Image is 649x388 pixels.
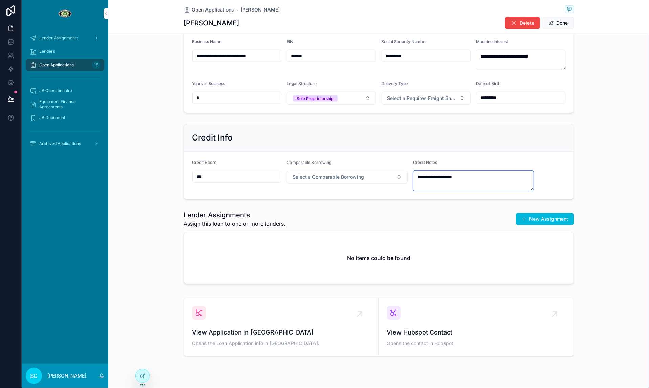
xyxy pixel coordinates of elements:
span: Business Name [192,39,222,44]
a: JB Document [26,112,104,124]
h2: Credit Info [192,132,233,143]
div: 18 [92,61,100,69]
p: [PERSON_NAME] [47,372,86,379]
h2: No items could be found [347,254,410,262]
a: View Application in [GEOGRAPHIC_DATA]Opens the Loan Application info in [GEOGRAPHIC_DATA]. [184,298,379,356]
span: Credit Score [192,160,217,165]
span: Credit Notes [413,160,437,165]
span: Date of Birth [476,81,500,86]
span: Delivery Type [382,81,408,86]
button: Done [543,17,574,29]
span: Equipment Finance Agreements [39,99,98,110]
span: JB Document [39,115,65,121]
span: Select a Requires Freight Shipping? [387,95,457,102]
span: Opens the Loan Application info in [GEOGRAPHIC_DATA]. [192,340,370,347]
span: Open Applications [39,62,74,68]
a: View Hubspot ContactOpens the contact in Hubspot. [379,298,574,356]
a: Lenders [26,45,104,58]
span: Social Security Number [382,39,427,44]
button: Select Button [382,92,471,105]
span: Archived Applications [39,141,81,146]
a: Equipment Finance Agreements [26,98,104,110]
span: View Hubspot Contact [387,328,565,337]
span: Comparable Borrowing [287,160,331,165]
span: Lenders [39,49,55,54]
span: Delete [520,20,535,26]
span: JB Questionnaire [39,88,72,93]
span: Machine Interest [476,39,508,44]
a: Lender Assignments [26,32,104,44]
span: View Application in [GEOGRAPHIC_DATA] [192,328,370,337]
span: SC [30,372,38,380]
h1: [PERSON_NAME] [184,18,239,28]
div: Sole Proprietorship [297,95,333,102]
div: scrollable content [22,27,108,158]
button: New Assignment [516,213,574,225]
span: Select a Comparable Borrowing [293,174,364,180]
img: App logo [58,8,72,19]
button: Select Button [287,92,376,105]
span: EIN [287,39,293,44]
span: Lender Assignments [39,35,78,41]
span: Years in Business [192,81,225,86]
a: [PERSON_NAME] [241,6,280,13]
a: Archived Applications [26,137,104,150]
span: Assign this loan to one or more lenders. [184,220,286,228]
span: Open Applications [192,6,234,13]
button: Delete [505,17,540,29]
span: Opens the contact in Hubspot. [387,340,565,347]
a: Open Applications [184,6,234,13]
a: JB Questionnaire [26,85,104,97]
span: Legal Structure [287,81,317,86]
button: Select Button [287,171,408,184]
h1: Lender Assignments [184,210,286,220]
a: Open Applications18 [26,59,104,71]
